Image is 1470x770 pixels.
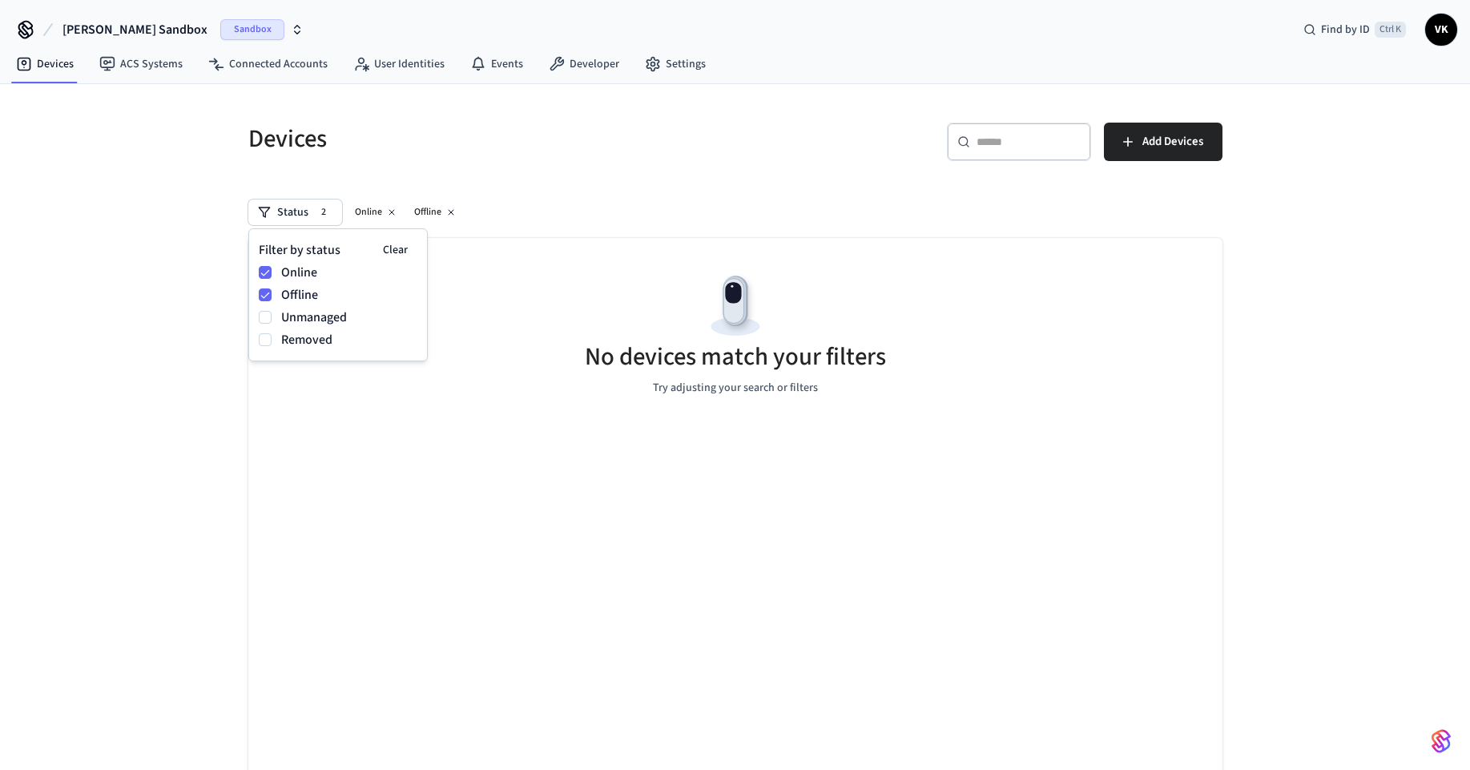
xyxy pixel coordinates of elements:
[585,341,886,373] h5: No devices match your filters
[653,380,818,397] p: Try adjusting your search or filters
[1321,22,1370,38] span: Find by ID
[699,270,771,342] img: Devices Empty State
[340,50,457,79] a: User Identities
[373,239,417,261] button: Clear
[408,203,464,222] div: Offline
[632,50,719,79] a: Settings
[248,123,726,155] h5: Devices
[281,330,417,349] label: Removed
[281,308,417,327] label: Unmanaged
[457,50,536,79] a: Events
[3,50,87,79] a: Devices
[1375,22,1406,38] span: Ctrl K
[62,20,207,39] span: [PERSON_NAME] Sandbox
[259,240,340,260] span: Filter by status
[87,50,195,79] a: ACS Systems
[1142,131,1203,152] span: Add Devices
[1291,15,1419,44] div: Find by IDCtrl K
[281,263,417,282] label: Online
[536,50,632,79] a: Developer
[348,203,405,222] div: Online
[1432,728,1451,754] img: SeamLogoGradient.69752ec5.svg
[315,204,332,220] span: 2
[1104,123,1222,161] button: Add Devices
[195,50,340,79] a: Connected Accounts
[220,19,284,40] span: Sandbox
[248,200,342,225] button: Status2
[1425,14,1457,46] button: VK
[1427,15,1456,44] span: VK
[281,285,417,304] label: Offline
